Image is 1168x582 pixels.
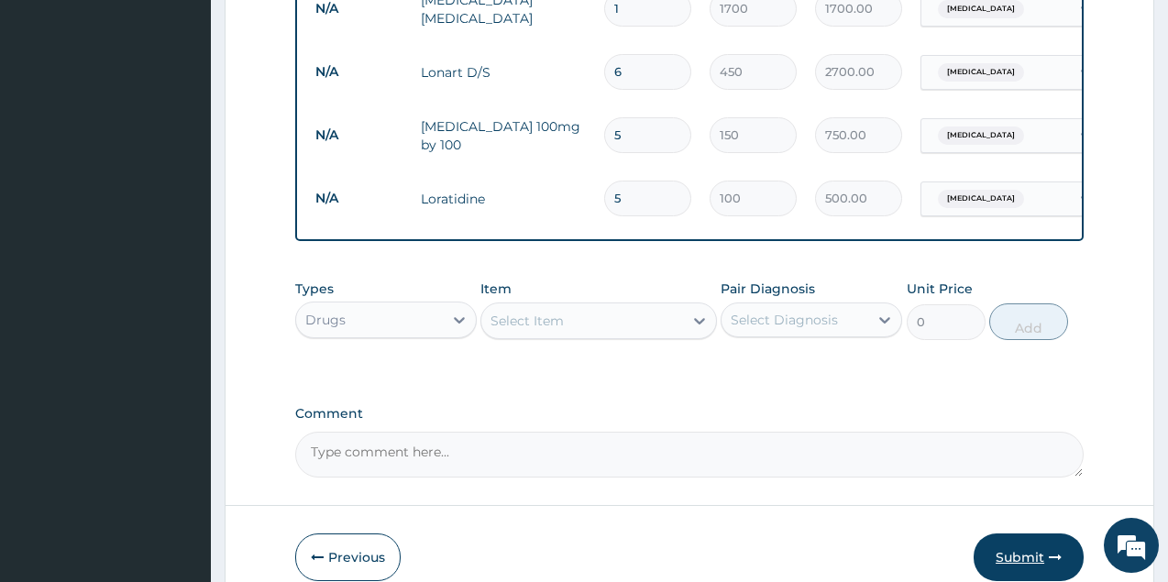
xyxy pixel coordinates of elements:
[295,281,334,297] label: Types
[938,190,1024,208] span: [MEDICAL_DATA]
[974,533,1084,581] button: Submit
[9,388,349,452] textarea: Type your message and hit 'Enter'
[490,312,564,330] div: Select Item
[938,63,1024,82] span: [MEDICAL_DATA]
[938,126,1024,145] span: [MEDICAL_DATA]
[480,280,512,298] label: Item
[907,280,973,298] label: Unit Price
[34,92,74,137] img: d_794563401_company_1708531726252_794563401
[306,181,412,215] td: N/A
[306,55,412,89] td: N/A
[412,54,595,91] td: Lonart D/S
[731,311,838,329] div: Select Diagnosis
[989,303,1068,340] button: Add
[95,103,308,126] div: Chat with us now
[295,533,401,581] button: Previous
[306,118,412,152] td: N/A
[721,280,815,298] label: Pair Diagnosis
[412,181,595,217] td: Loratidine
[412,108,595,163] td: [MEDICAL_DATA] 100mg by 100
[295,406,1084,422] label: Comment
[305,311,346,329] div: Drugs
[301,9,345,53] div: Minimize live chat window
[106,174,253,359] span: We're online!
